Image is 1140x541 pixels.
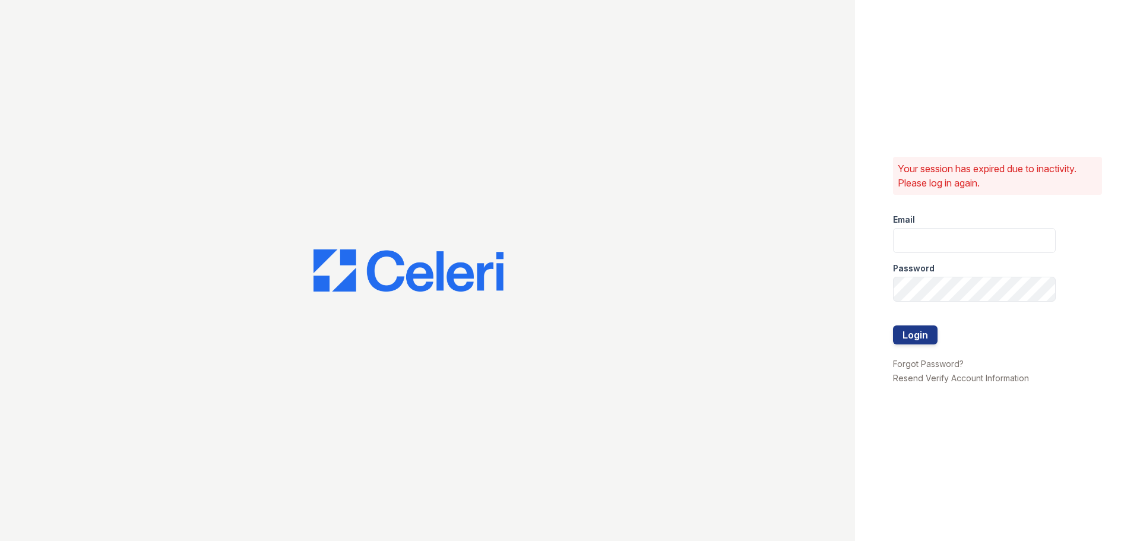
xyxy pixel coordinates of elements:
button: Login [893,325,938,344]
img: CE_Logo_Blue-a8612792a0a2168367f1c8372b55b34899dd931a85d93a1a3d3e32e68fde9ad4.png [313,249,503,292]
label: Password [893,262,935,274]
p: Your session has expired due to inactivity. Please log in again. [898,162,1097,190]
a: Forgot Password? [893,359,964,369]
label: Email [893,214,915,226]
a: Resend Verify Account Information [893,373,1029,383]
